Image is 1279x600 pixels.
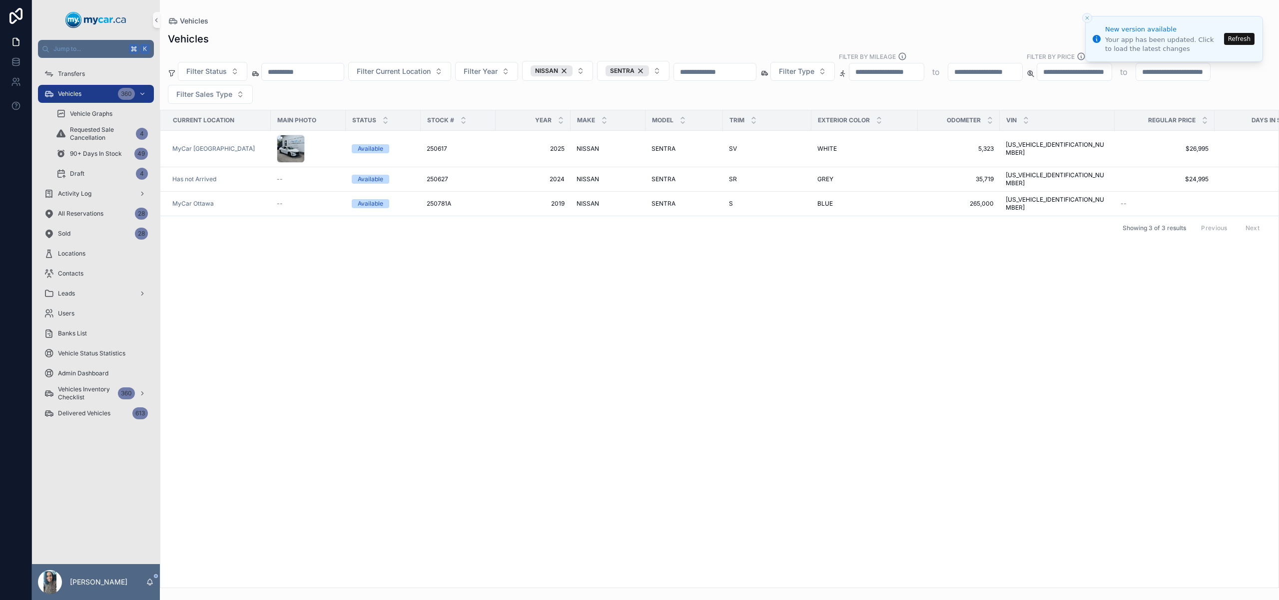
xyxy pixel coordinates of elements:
div: 4 [136,168,148,180]
span: Delivered Vehicles [58,409,110,417]
a: Available [352,199,415,208]
button: Select Button [455,62,518,81]
span: NISSAN [577,175,599,183]
span: [US_VEHICLE_IDENTIFICATION_NUMBER] [1006,141,1109,157]
a: Sold28 [38,225,154,243]
a: Vehicles Inventory Checklist360 [38,384,154,402]
span: Vehicles Inventory Checklist [58,385,114,401]
span: SENTRA [651,145,675,153]
span: SV [729,145,737,153]
span: -- [277,175,283,183]
a: Delivered Vehicles613 [38,404,154,422]
span: Model [652,116,673,124]
span: Vehicles [58,90,81,98]
a: NISSAN [577,175,639,183]
span: Stock # [427,116,454,124]
span: Filter Status [186,66,227,76]
a: SENTRA [651,145,717,153]
a: 250781A [427,200,490,208]
button: Close toast [1082,13,1092,23]
span: S [729,200,733,208]
span: SR [729,175,737,183]
span: [US_VEHICLE_IDENTIFICATION_NUMBER] [1006,171,1109,187]
span: Admin Dashboard [58,369,108,377]
img: App logo [65,12,126,28]
div: New version available [1105,24,1221,34]
span: NISSAN [577,145,599,153]
button: Select Button [178,62,247,81]
a: 2019 [502,200,565,208]
a: 35,719 [924,175,994,183]
span: Filter Type [779,66,814,76]
span: Activity Log [58,190,91,198]
span: Main Photo [277,116,316,124]
a: S [729,200,805,208]
div: Available [358,144,383,153]
a: Has not Arrived [172,175,216,183]
span: Year [535,116,552,124]
a: SR [729,175,805,183]
button: Select Button [168,85,253,104]
button: Jump to...K [38,40,154,58]
span: Filter Current Location [357,66,431,76]
a: Admin Dashboard [38,364,154,382]
div: Your app has been updated. Click to load the latest changes [1105,35,1221,53]
span: VIN [1006,116,1017,124]
span: 250781A [427,200,451,208]
a: SENTRA [651,200,717,208]
span: Sold [58,230,70,238]
a: 265,000 [924,200,994,208]
a: 90+ Days In Stock49 [50,145,154,163]
span: Vehicle Graphs [70,110,112,118]
a: Vehicle Graphs [50,105,154,123]
a: MyCar Ottawa [172,200,265,208]
a: Available [352,144,415,153]
a: -- [1121,200,1209,208]
a: Transfers [38,65,154,83]
span: Contacts [58,270,83,278]
span: Transfers [58,70,85,78]
span: 250627 [427,175,448,183]
span: Banks List [58,329,87,337]
a: 5,323 [924,145,994,153]
span: Vehicles [180,16,208,26]
a: $26,995 [1121,145,1209,153]
a: Banks List [38,324,154,342]
div: scrollable content [32,58,160,435]
a: -- [277,175,340,183]
a: 2025 [502,145,565,153]
a: Vehicles [168,16,208,26]
a: 250627 [427,175,490,183]
span: NISSAN [535,67,558,75]
p: [PERSON_NAME] [70,577,127,587]
a: NISSAN [577,145,639,153]
span: WHITE [817,145,837,153]
a: Draft4 [50,165,154,183]
button: Refresh [1224,33,1255,45]
a: $24,995 [1121,175,1209,183]
span: Trim [729,116,744,124]
span: BLUE [817,200,833,208]
div: 4 [136,128,148,140]
a: Users [38,304,154,322]
span: Regular Price [1148,116,1196,124]
span: Showing 3 of 3 results [1123,224,1186,232]
button: Select Button [597,61,669,81]
span: Users [58,309,74,317]
span: Vehicle Status Statistics [58,349,125,357]
a: Vehicle Status Statistics [38,344,154,362]
span: Filter Sales Type [176,89,232,99]
p: to [1120,66,1128,78]
a: -- [277,200,340,208]
span: Draft [70,170,84,178]
span: MyCar [GEOGRAPHIC_DATA] [172,145,255,153]
div: 360 [118,88,135,100]
span: SENTRA [610,67,635,75]
button: Select Button [348,62,451,81]
span: -- [277,200,283,208]
button: Unselect 14 [606,65,649,76]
